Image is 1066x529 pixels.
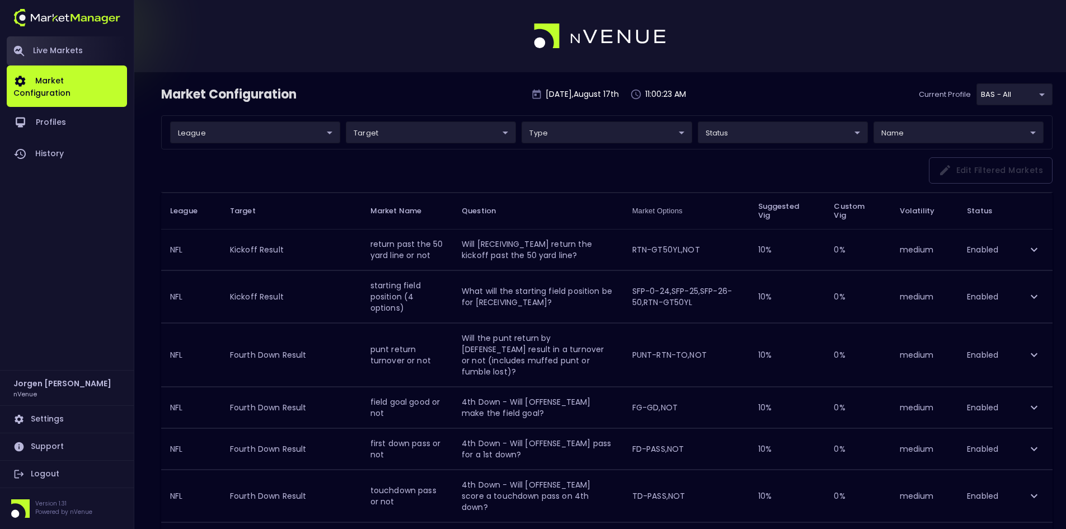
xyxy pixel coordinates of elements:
td: 4th Down - Will [OFFENSE_TEAM] score a touchdown pass on 4th down? [453,470,623,522]
div: league [346,121,516,143]
td: Will [RECEIVING_TEAM] return the kickoff past the 50 yard line? [453,229,623,270]
button: expand row [1025,439,1044,458]
td: medium [891,428,958,469]
td: What will the starting field position be for [RECEIVING_TEAM]? [453,270,623,322]
div: Version 1.31Powered by nVenue [7,499,127,518]
td: 4th Down - Will [OFFENSE_TEAM] make the field goal? [453,387,623,428]
td: 10 % [749,323,825,386]
span: Status [967,204,1007,218]
span: Target [230,206,270,216]
td: FD-PASS,NOT [623,428,749,469]
th: NFL [161,470,221,522]
td: 10 % [749,470,825,522]
span: Enabled [967,490,998,502]
h3: nVenue [13,390,37,398]
button: expand row [1025,398,1044,417]
p: Powered by nVenue [35,508,92,516]
img: logo [534,24,667,49]
th: NFL [161,229,221,270]
div: league [976,83,1053,105]
td: return past the 50 yard line or not [361,229,453,270]
td: 10 % [749,387,825,428]
a: Market Configuration [7,65,127,107]
button: expand row [1025,486,1044,505]
th: NFL [161,270,221,322]
span: Volatility [900,206,949,216]
td: SFP-0-24,SFP-25,SFP-26-50,RTN-GT50YL [623,270,749,322]
td: 0 % [825,387,890,428]
td: Fourth Down Result [221,387,361,428]
div: league [522,121,692,143]
td: FG-GD,NOT [623,387,749,428]
td: Will the punt return by [DEFENSE_TEAM] result in a turnover or not (includes muffed punt or fumbl... [453,323,623,386]
th: NFL [161,428,221,469]
td: starting field position (4 options) [361,270,453,322]
td: Fourth Down Result [221,470,361,522]
span: Enabled [967,443,998,455]
td: 0 % [825,470,890,522]
a: Logout [7,461,127,488]
span: Custom Vig [834,202,881,220]
td: medium [891,470,958,522]
td: 10 % [749,270,825,322]
a: Settings [7,406,127,433]
span: Enabled [967,349,998,361]
td: punt return turnover or not [361,323,453,386]
p: [DATE] , August 17 th [546,88,619,100]
th: NFL [161,323,221,386]
td: medium [891,270,958,322]
p: 11:00:23 AM [645,88,686,100]
td: touchdown pass or not [361,470,453,522]
td: 10 % [749,428,825,469]
td: 0 % [825,270,890,322]
div: league [698,121,868,143]
button: expand row [1025,345,1044,364]
a: Live Markets [7,36,127,65]
td: TD-PASS,NOT [623,470,749,522]
th: NFL [161,387,221,428]
td: 0 % [825,428,890,469]
div: league [874,121,1044,143]
span: Enabled [967,402,998,413]
td: Fourth Down Result [221,323,361,386]
td: medium [891,387,958,428]
span: Enabled [967,244,998,255]
td: RTN-GT50YL,NOT [623,229,749,270]
h2: Jorgen [PERSON_NAME] [13,377,111,390]
td: field goal good or not [361,387,453,428]
span: Status [967,204,992,218]
td: PUNT-RTN-TO,NOT [623,323,749,386]
td: 4th Down - Will [OFFENSE_TEAM] pass for a 1st down? [453,428,623,469]
td: Kickoff Result [221,229,361,270]
span: Enabled [967,291,998,302]
p: Current Profile [919,89,971,100]
td: Kickoff Result [221,270,361,322]
td: 0 % [825,229,890,270]
td: 10 % [749,229,825,270]
span: League [170,206,212,216]
td: medium [891,229,958,270]
span: Market Name [370,206,436,216]
a: Profiles [7,107,127,138]
td: medium [891,323,958,386]
div: Market Configuration [161,86,298,104]
td: 0 % [825,323,890,386]
button: expand row [1025,287,1044,306]
td: Fourth Down Result [221,428,361,469]
a: Support [7,433,127,460]
span: Question [462,206,510,216]
div: league [170,121,340,143]
p: Version 1.31 [35,499,92,508]
a: History [7,138,127,170]
th: Market Options [623,193,749,229]
button: expand row [1025,240,1044,259]
img: logo [13,9,120,26]
span: Suggested Vig [758,202,816,220]
td: first down pass or not [361,428,453,469]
